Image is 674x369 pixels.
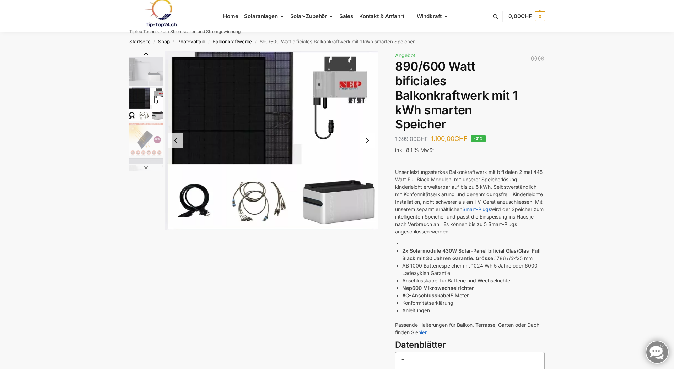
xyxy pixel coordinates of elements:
a: Balkonkraftwerk 445/860 Erweiterungsmodul [530,55,538,62]
span: inkl. 8,1 % MwSt. [395,147,436,153]
li: Anleitungen [402,307,545,314]
span: CHF [417,136,428,142]
li: Anschlusskabel für Batterie und Wechselrichter [402,277,545,284]
span: -21% [471,135,486,142]
nav: Breadcrumb [117,32,557,51]
span: Sales [339,13,354,20]
span: CHF [454,135,468,142]
li: 5 Meter [402,292,545,299]
bdi: 1.399,00 [395,136,428,142]
img: 860w-mi-1kwh-speicher [165,51,379,230]
strong: Nep600 Mikrowechselrichter [402,285,474,291]
span: CHF [521,13,532,20]
img: 860w-mi-1kwh-speicher [129,87,163,121]
span: Solar-Zubehör [290,13,327,20]
li: 1 / 7 [128,51,163,86]
a: WiFi Smart Plug für unseren Plug & Play Batteriespeicher [538,55,545,62]
a: Photovoltaik [177,39,205,44]
li: 3 / 7 [128,122,163,157]
li: 4 / 7 [128,157,163,193]
li: Konformitätserklärung [402,299,545,307]
strong: AC-Anschlusskabel [402,292,451,298]
a: Windkraft [414,0,451,32]
img: Bificial 30 % mehr Leistung [129,123,163,156]
a: Solar-Zubehör [287,0,336,32]
a: Solaranlagen [241,0,287,32]
span: 1786 25 mm [495,255,533,261]
a: Balkonkraftwerke [212,39,252,44]
p: Unser leistungsstarkes Balkonkraftwerk mit bifizialen 2 mal 445 Watt Full Black Modulen, mit unse... [395,168,545,235]
span: Solaranlagen [244,13,278,20]
span: Kontakt & Anfahrt [359,13,404,20]
span: 0 [535,11,545,21]
a: Kontakt & Anfahrt [356,0,414,32]
li: 2 / 7 [165,51,379,230]
span: Angebot! [395,52,417,58]
img: 1 (3) [129,158,163,192]
p: Tiptop Technik zum Stromsparen und Stromgewinnung [129,29,241,34]
a: Startseite [129,39,151,44]
bdi: 1.100,00 [431,135,468,142]
a: Shop [158,39,170,44]
strong: 2x Solarmodule 430W Solar-Panel bificial Glas/Glas Full Black mit 30 Jahren Garantie. Grösse: [402,248,541,261]
span: / [151,39,158,45]
button: Next slide [129,164,163,171]
em: 1134 [506,255,517,261]
button: Previous slide [129,50,163,57]
a: Sales [336,0,356,32]
span: / [205,39,212,45]
span: Windkraft [417,13,442,20]
a: Smart-Plugs [462,206,491,212]
p: Passende Halterungen für Balkon, Terrasse, Garten oder Dach finden Sie [395,321,545,336]
button: Next slide [360,133,375,148]
span: 0,00 [508,13,532,20]
li: AB 1000 Batteriespeicher mit 1024 Wh 5 Jahre oder 6000 Ladezyklen Garantie [402,262,545,277]
h1: 890/600 Watt bificiales Balkonkraftwerk mit 1 kWh smarten Speicher [395,59,545,132]
span: / [252,39,259,45]
button: Previous slide [168,133,183,148]
li: 2 / 7 [128,86,163,122]
span: / [170,39,177,45]
a: hier [418,329,427,335]
h3: Datenblätter [395,339,545,351]
a: 0,00CHF 0 [508,6,545,27]
img: ASE 1000 Batteriespeicher [129,51,163,86]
